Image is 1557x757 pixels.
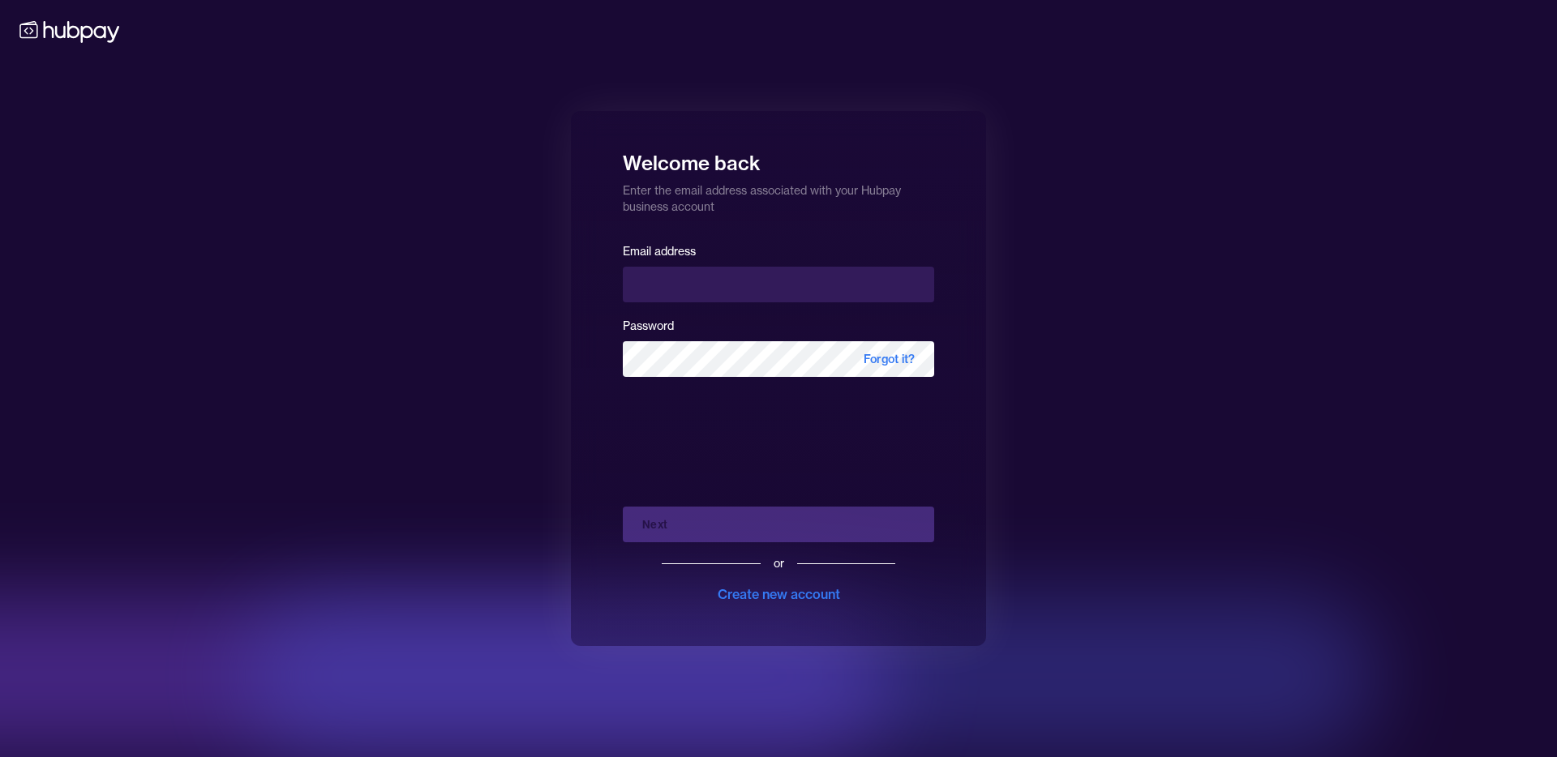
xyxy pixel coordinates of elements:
[623,140,934,176] h1: Welcome back
[623,176,934,215] p: Enter the email address associated with your Hubpay business account
[623,244,696,259] label: Email address
[718,584,840,604] div: Create new account
[844,341,934,377] span: Forgot it?
[774,555,784,571] div: or
[623,319,674,333] label: Password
